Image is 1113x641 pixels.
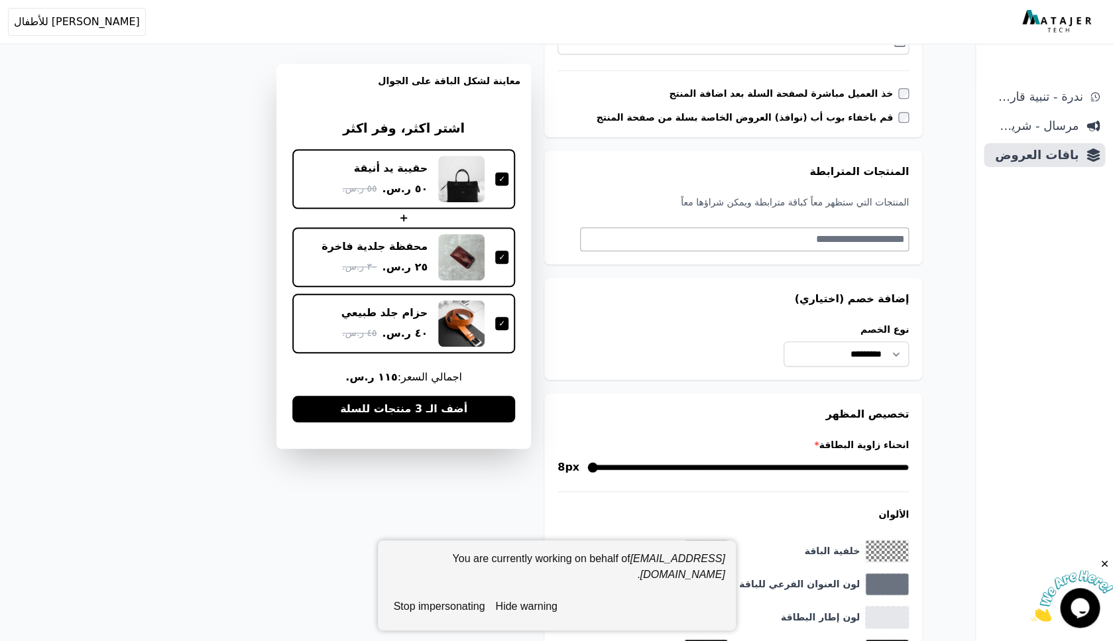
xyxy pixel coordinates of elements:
[382,325,428,341] span: ٤٠ ر.س.
[342,260,377,274] span: ٣٠ ر.س.
[866,540,908,561] button: toggle color picker dialog
[866,573,908,595] button: toggle color picker dialog
[342,182,377,196] span: ٥٥ ر.س.
[581,231,905,247] textarea: Search
[989,117,1079,135] span: مرسال - شريط دعاية
[989,87,1083,106] span: ندرة - تنبية قارب علي النفاذ
[292,369,515,385] span: اجمالي السعر:
[630,553,725,580] em: [EMAIL_ADDRESS][DOMAIN_NAME]
[557,508,909,521] h4: الألوان
[341,306,428,320] div: حزام جلد طبيعي
[8,8,146,36] button: [PERSON_NAME] للأطفال
[596,111,898,124] label: قم باخفاء بوب أب (نوافذ) العروض الخاصة بسلة من صفحة المنتج
[342,326,377,340] span: ٤٥ ر.س.
[557,196,909,209] p: المنتجات التي ستظهر معاً كباقة مترابطة ويمكن شراؤها معاً
[292,396,515,422] button: أضف الـ 3 منتجات للسلة
[287,74,520,103] h3: معاينة لشكل الباقة على الجوال
[345,371,397,383] b: ١١٥ ر.س.
[1031,558,1113,621] iframe: chat widget
[557,459,579,475] span: 8px
[388,551,725,593] div: You are currently working on behalf of .
[557,164,909,180] h3: المنتجات المترابطة
[557,291,909,307] h3: إضافة خصم (اختياري)
[340,401,467,417] span: أضف الـ 3 منتجات للسلة
[1022,10,1094,34] img: MatajerTech Logo
[784,323,909,336] label: نوع الخصم
[438,300,485,347] img: حزام جلد طبيعي
[989,146,1079,164] span: باقات العروض
[382,181,428,197] span: ٥٠ ر.س.
[866,607,908,628] button: toggle color picker dialog
[804,544,865,557] label: خلفية الباقة
[557,406,909,422] h3: تخصيص المظهر
[490,593,562,620] button: hide warning
[557,438,909,451] label: انحناء زاوية البطاقة
[292,210,515,226] div: +
[382,259,428,275] span: ٢٥ ر.س.
[14,14,140,30] span: [PERSON_NAME] للأطفال
[292,119,515,139] h3: اشتر اكثر، وفر اكثر
[354,161,428,176] div: حقيبة يد أنيقة
[781,611,865,624] label: لون إطار البطاقة
[388,593,491,620] button: stop impersonating
[322,239,428,254] div: محفظة جلدية فاخرة
[669,87,898,100] label: خذ العميل مباشرة لصفحة السلة بعد اضافة المنتج
[438,156,485,202] img: حقيبة يد أنيقة
[739,577,865,591] label: لون العنوان الفرعي للباقة
[438,234,485,280] img: محفظة جلدية فاخرة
